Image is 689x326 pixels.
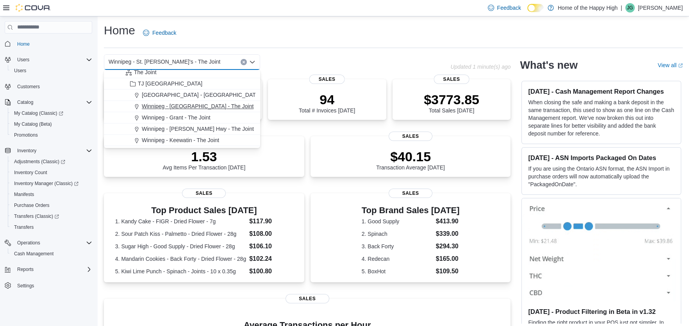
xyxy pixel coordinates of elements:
[362,242,433,250] dt: 3. Back Forty
[678,63,683,68] svg: External link
[17,240,40,246] span: Operations
[11,119,92,129] span: My Catalog (Beta)
[11,119,55,129] a: My Catalog (Beta)
[362,217,433,225] dt: 1. Good Supply
[424,92,479,114] div: Total Sales [DATE]
[14,169,47,176] span: Inventory Count
[527,4,544,12] input: Dark Mode
[11,66,29,75] a: Users
[2,264,95,275] button: Reports
[528,308,675,315] h3: [DATE] - Product Filtering in Beta in v1.32
[527,12,528,12] span: Dark Mode
[2,97,95,108] button: Catalog
[16,4,51,12] img: Cova
[115,206,293,215] h3: Top Product Sales [DATE]
[14,191,34,198] span: Manifests
[362,267,433,275] dt: 5. BoxHot
[638,3,683,12] p: [PERSON_NAME]
[621,3,622,12] p: |
[14,238,92,248] span: Operations
[11,66,92,75] span: Users
[17,283,34,289] span: Settings
[2,54,95,65] button: Users
[8,222,95,233] button: Transfers
[11,190,37,199] a: Manifests
[528,98,675,137] p: When closing the safe and making a bank deposit in the same transaction, this used to show as one...
[17,41,30,47] span: Home
[17,266,34,273] span: Reports
[138,80,202,87] span: TJ [GEOGRAPHIC_DATA]
[2,145,95,156] button: Inventory
[115,267,246,275] dt: 5. Kiwi Lime Punch - Spinach - Joints - 10 x 0.35g
[14,98,92,107] span: Catalog
[8,178,95,189] a: Inventory Manager (Classic)
[11,179,92,188] span: Inventory Manager (Classic)
[11,130,41,140] a: Promotions
[14,280,92,290] span: Settings
[11,109,66,118] a: My Catalog (Classic)
[104,78,260,89] button: TJ [GEOGRAPHIC_DATA]
[14,68,26,74] span: Users
[11,179,82,188] a: Inventory Manager (Classic)
[309,75,345,84] span: Sales
[627,3,633,12] span: JG
[14,82,43,91] a: Customers
[558,3,618,12] p: Home of the Happy High
[11,157,92,166] span: Adjustments (Classic)
[104,146,260,157] button: Winnipeg - [PERSON_NAME] - The Joint
[14,55,92,64] span: Users
[104,23,135,38] h1: Home
[389,189,432,198] span: Sales
[17,84,40,90] span: Customers
[14,39,92,49] span: Home
[362,206,460,215] h3: Top Brand Sales [DATE]
[2,237,95,248] button: Operations
[362,230,433,238] dt: 2. Spinach
[299,92,355,114] div: Total # Invoices [DATE]
[436,217,460,226] dd: $413.90
[162,149,245,164] p: 1.53
[134,68,157,76] span: The Joint
[8,119,95,130] button: My Catalog (Beta)
[14,238,43,248] button: Operations
[249,217,293,226] dd: $117.90
[104,123,260,135] button: Winnipeg - [PERSON_NAME] Hwy - The Joint
[140,25,179,41] a: Feedback
[436,242,460,251] dd: $294.30
[434,75,469,84] span: Sales
[14,146,39,155] button: Inventory
[241,59,247,65] button: Clear input
[142,136,219,144] span: Winnipeg - Keewatin - The Joint
[11,223,37,232] a: Transfers
[497,4,521,12] span: Feedback
[528,87,675,95] h3: [DATE] - Cash Management Report Changes
[14,132,38,138] span: Promotions
[249,242,293,251] dd: $106.10
[104,89,260,101] button: [GEOGRAPHIC_DATA] - [GEOGRAPHIC_DATA] - The Joint
[11,212,62,221] a: Transfers (Classic)
[8,65,95,76] button: Users
[625,3,635,12] div: Jada Gibbs
[142,125,254,133] span: Winnipeg - [PERSON_NAME] Hwy - The Joint
[14,82,92,91] span: Customers
[17,99,33,105] span: Catalog
[14,39,33,49] a: Home
[299,92,355,107] p: 94
[104,101,260,112] button: Winnipeg - [GEOGRAPHIC_DATA] - The Joint
[104,112,260,123] button: Winnipeg - Grant - The Joint
[14,202,50,208] span: Purchase Orders
[2,81,95,92] button: Customers
[152,29,176,37] span: Feedback
[11,168,92,177] span: Inventory Count
[2,280,95,291] button: Settings
[162,149,245,171] div: Avg Items Per Transaction [DATE]
[14,146,92,155] span: Inventory
[11,201,92,210] span: Purchase Orders
[14,251,54,257] span: Cash Management
[14,55,32,64] button: Users
[286,294,329,303] span: Sales
[11,249,92,258] span: Cash Management
[142,102,253,110] span: Winnipeg - [GEOGRAPHIC_DATA] - The Joint
[249,254,293,264] dd: $102.24
[17,57,29,63] span: Users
